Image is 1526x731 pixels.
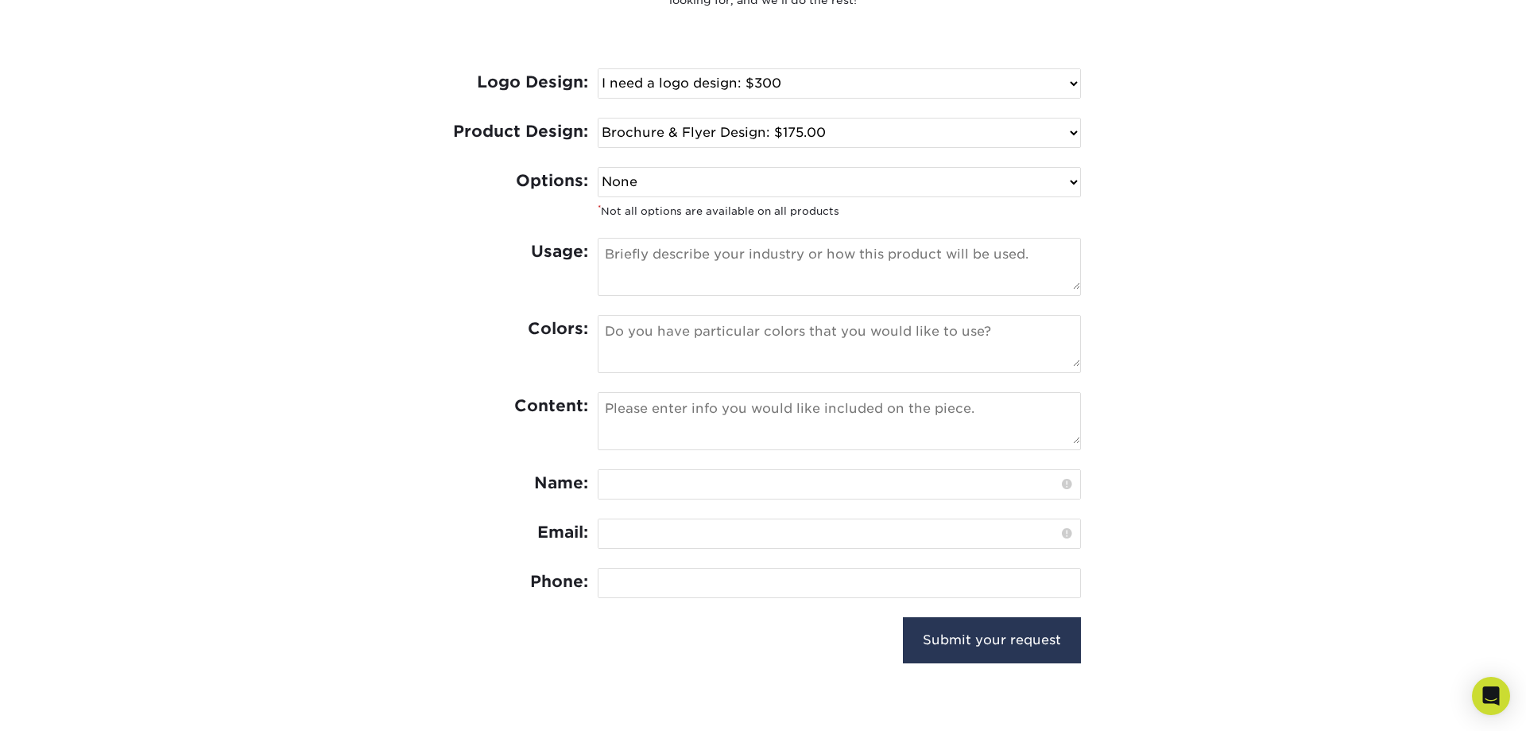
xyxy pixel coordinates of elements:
[903,617,1081,663] input: Submit your request
[445,68,588,96] label: Logo Design:
[445,519,588,546] label: Email:
[445,469,588,497] label: Name:
[445,118,588,146] label: Product Design:
[1472,677,1510,715] div: Open Intercom Messenger
[445,238,588,266] label: Usage:
[445,568,588,596] label: Phone:
[445,167,588,195] label: Options:
[445,315,588,343] label: Colors:
[445,392,588,420] label: Content:
[598,197,1081,219] small: Not all options are available on all products
[445,617,658,672] iframe: reCAPTCHA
